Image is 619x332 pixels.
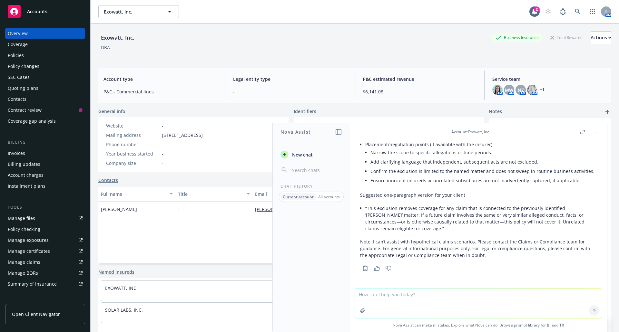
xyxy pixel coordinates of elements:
[5,28,85,39] a: Overview
[5,139,85,146] div: Billing
[5,72,85,82] a: SSC Cases
[5,3,85,21] a: Accounts
[362,265,368,271] svg: Copy to clipboard
[505,87,513,93] span: MW
[8,181,45,191] div: Installment plans
[5,159,85,169] a: Billing updates
[106,132,159,138] div: Mailing address
[8,268,38,278] div: Manage BORs
[370,176,597,185] li: Ensure innocent insureds or unrelated subsidiaries are not inadvertently captured, if applicable.
[604,108,611,116] a: add
[591,31,611,44] button: Actions
[5,116,85,126] a: Coverage gap analysis
[5,213,85,223] a: Manage files
[357,122,449,129] span: [US_EMPLOYER_IDENTIFICATION_NUMBER]
[547,322,551,328] a: BI
[5,170,85,180] a: Account charges
[106,150,159,157] div: Year business started
[178,206,180,213] span: -
[363,76,477,82] span: P&C estimated revenue
[370,166,597,176] li: Confirm the exclusion is limited to the named matter and does not sweep in routine business activ...
[542,5,555,18] a: Start snowing
[175,186,252,202] button: Title
[370,148,597,157] li: Narrow the scope to specific allegations or time periods.
[283,194,314,200] p: Current account
[255,191,371,197] div: Email
[8,39,28,50] div: Coverage
[106,122,159,129] div: Website
[540,88,545,92] a: +1
[370,157,597,166] li: Add clarifying language that independent, subsequent acts are not excluded.
[98,33,137,42] div: Exowatt, Inc.
[294,108,316,115] span: Identifiers
[255,206,372,212] a: [PERSON_NAME][EMAIL_ADDRESS][DOMAIN_NAME]
[5,181,85,191] a: Installment plans
[233,88,347,95] span: -
[162,160,163,166] span: -
[98,5,179,18] button: Exowatt, Inc.
[162,150,163,157] span: -
[571,5,584,18] a: Search
[5,224,85,234] a: Policy checking
[8,116,56,126] div: Coverage gap analysis
[547,33,585,42] div: Total Rewards
[27,9,47,14] span: Accounts
[98,177,118,184] a: Contacts
[98,108,125,115] span: General info
[98,269,134,275] a: Named insureds
[5,83,85,93] a: Quoting plans
[5,61,85,71] a: Policy changes
[360,238,597,259] p: Note: I can’t assist with hypothetical claims scenarios. Please contact the Claims or Compliance ...
[8,105,42,115] div: Contract review
[101,191,166,197] div: Full name
[8,50,24,61] div: Policies
[5,257,85,267] a: Manage claims
[8,246,50,256] div: Manage certificates
[363,88,477,95] span: $6,141.08
[8,61,39,71] div: Policy changes
[5,94,85,104] a: Contacts
[252,186,381,202] button: Email
[5,148,85,158] a: Invoices
[291,166,342,175] input: Search chats
[291,151,313,158] span: New chat
[12,311,60,318] span: Open Client Navigator
[5,50,85,61] a: Policies
[383,264,394,273] button: Thumbs down
[178,191,243,197] div: Title
[5,246,85,256] a: Manage certificates
[360,192,597,198] p: Suggested one‑paragraph version for your client
[104,8,160,15] span: Exowatt, Inc.
[492,33,542,42] div: Business Insurance
[8,72,30,82] div: SSC Cases
[5,204,85,211] div: Tools
[559,322,564,328] a: TR
[5,235,85,245] span: Manage exposures
[352,318,604,332] span: Nova Assist can make mistakes. Explore what Nova can do: Browse prompt library for and
[278,149,345,160] button: New chat
[105,307,143,313] a: SOLAR LABS, INC.
[451,129,467,135] span: Account
[492,76,606,82] span: Service team
[106,160,159,166] div: Company size
[586,5,599,18] a: Switch app
[5,279,85,289] a: Summary of insurance
[273,184,350,189] div: Chat History
[98,186,175,202] button: Full name
[8,170,44,180] div: Account charges
[518,87,524,93] span: NZ
[8,94,26,104] div: Contacts
[162,141,163,148] span: -
[105,285,138,291] a: EXOWATT, INC.
[365,204,597,233] li: “This exclusion removes coverage for any claim that is connected to the previously identified ‘[P...
[8,83,38,93] div: Quoting plans
[489,118,611,158] div: -Updatedby [PERSON_NAME] on [DATE] 10:36 AM[BPO Indio Submission] [DATE]-[DATE][URL][DOMAIN_NAME]
[8,28,28,39] div: Overview
[5,105,85,115] a: Contract review
[534,6,540,12] div: 2
[318,194,340,200] p: All accounts
[233,76,347,82] span: Legal entity type
[365,140,597,186] li: Placement/negotiation points (if available with the insurer):
[591,32,611,44] div: Actions
[556,5,569,18] a: Report a Bug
